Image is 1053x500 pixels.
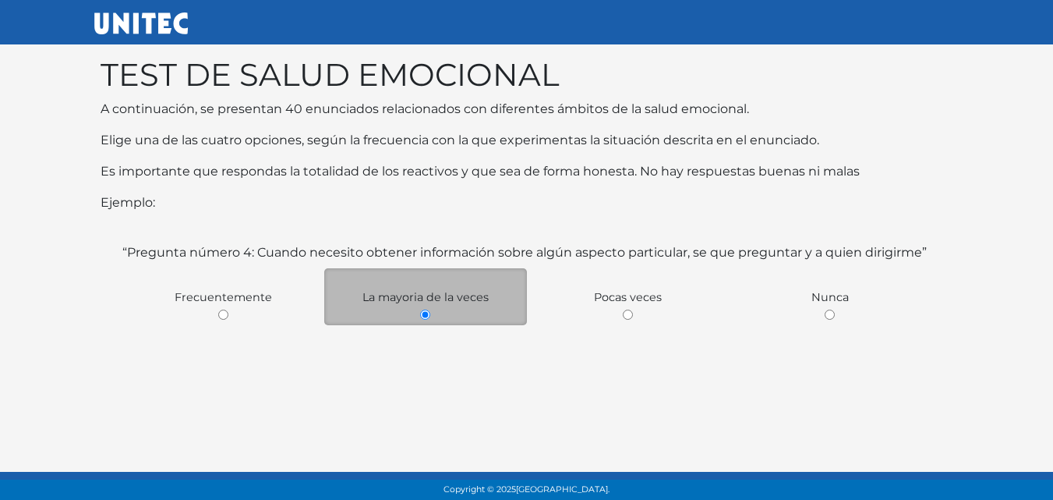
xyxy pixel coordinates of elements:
[811,290,849,304] span: Nunca
[101,56,953,94] h1: TEST DE SALUD EMOCIONAL
[101,193,953,212] p: Ejemplo:
[101,131,953,150] p: Elige una de las cuatro opciones, según la frecuencia con la que experimentas la situación descri...
[101,100,953,119] p: A continuación, se presentan 40 enunciados relacionados con diferentes ámbitos de la salud emocio...
[362,290,489,304] span: La mayoria de la veces
[101,162,953,181] p: Es importante que respondas la totalidad de los reactivos y que sea de forma honesta. No hay resp...
[594,290,662,304] span: Pocas veces
[516,484,610,495] span: [GEOGRAPHIC_DATA].
[94,12,188,34] img: UNITEC
[175,290,272,304] span: Frecuentemente
[122,243,927,262] label: “Pregunta número 4: Cuando necesito obtener información sobre algún aspecto particular, se que pr...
